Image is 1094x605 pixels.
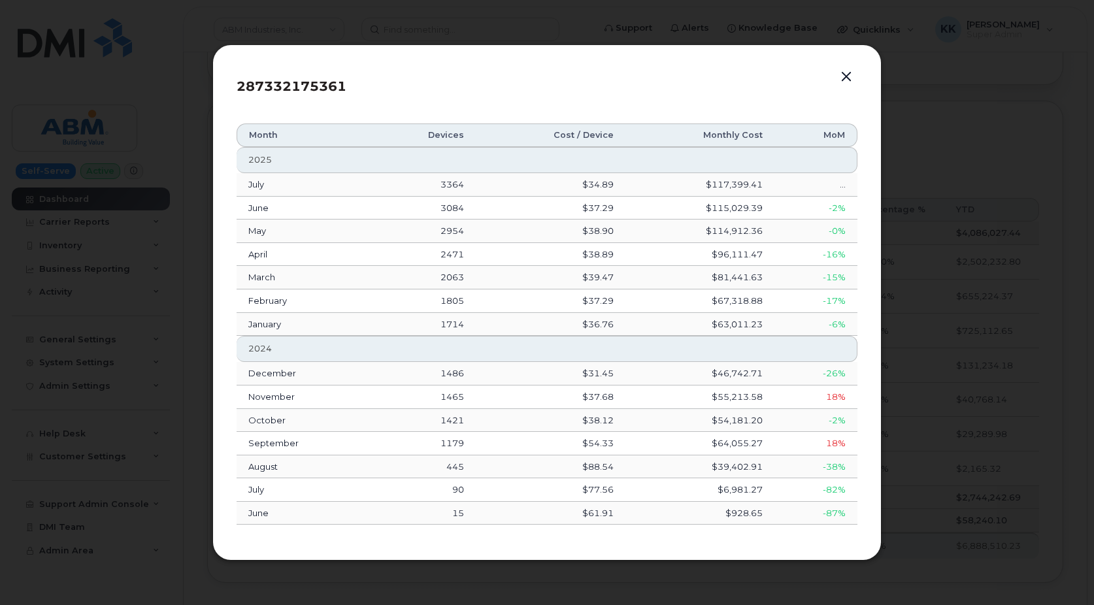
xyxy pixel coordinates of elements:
td: 15 [369,502,476,525]
td: $37.29 [476,197,625,220]
div: -82% [786,483,846,496]
td: $37.68 [476,385,625,409]
td: 1179 [369,432,476,455]
td: $96,111.47 [625,243,774,267]
td: August [237,455,369,479]
div: -2% [786,414,846,427]
td: $38.90 [476,220,625,243]
td: $39.47 [476,266,625,289]
td: $55,213.58 [625,385,774,409]
td: April [237,243,369,267]
div: -87% [786,507,846,519]
td: 90 [369,478,476,502]
td: $46,742.71 [625,362,774,385]
td: $61.91 [476,502,625,525]
div: -6% [786,318,846,331]
div: -16% [786,248,846,261]
td: 1421 [369,409,476,433]
div: -2% [786,202,846,214]
td: 1486 [369,362,476,385]
td: $39,402.91 [625,455,774,479]
td: November [237,385,369,409]
td: May [237,220,369,243]
th: 2024 [237,336,857,362]
div: -38% [786,461,846,473]
td: 3084 [369,197,476,220]
td: 1805 [369,289,476,313]
div: -0% [786,225,846,237]
td: December [237,362,369,385]
td: $63,011.23 [625,313,774,336]
td: $38.12 [476,409,625,433]
td: January [237,313,369,336]
td: $114,912.36 [625,220,774,243]
td: 2471 [369,243,476,267]
div: -26% [786,367,846,380]
td: June [237,502,369,525]
td: $54.33 [476,432,625,455]
td: $77.56 [476,478,625,502]
td: 1714 [369,313,476,336]
td: $81,441.63 [625,266,774,289]
td: 445 [369,455,476,479]
td: $54,181.20 [625,409,774,433]
td: $38.89 [476,243,625,267]
td: $6,981.27 [625,478,774,502]
td: $64,055.27 [625,432,774,455]
div: -17% [786,295,846,307]
td: 2063 [369,266,476,289]
td: March [237,266,369,289]
td: 1465 [369,385,476,409]
td: $37.29 [476,289,625,313]
div: 18% [786,437,846,450]
td: $31.45 [476,362,625,385]
td: October [237,409,369,433]
td: $88.54 [476,455,625,479]
td: 2954 [369,220,476,243]
div: -15% [786,271,846,284]
td: $115,029.39 [625,197,774,220]
td: $928.65 [625,502,774,525]
td: $36.76 [476,313,625,336]
div: 18% [786,391,846,403]
td: June [237,197,369,220]
td: July [237,478,369,502]
td: February [237,289,369,313]
td: $67,318.88 [625,289,774,313]
td: September [237,432,369,455]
